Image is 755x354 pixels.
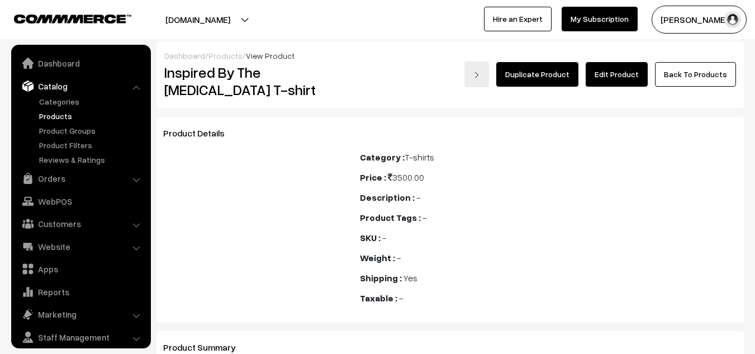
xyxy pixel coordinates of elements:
a: Categories [36,96,147,107]
a: Products [36,110,147,122]
a: Product Groups [36,125,147,136]
a: Website [14,237,147,257]
a: WebPOS [14,191,147,211]
a: Duplicate Product [496,62,578,87]
a: COMMMERCE [14,11,112,25]
div: T-shirts [360,150,737,164]
b: SKU : [360,232,381,243]
a: Back To Products [655,62,736,87]
span: - [422,212,426,223]
img: COMMMERCE [14,15,131,23]
span: - [416,192,420,203]
a: Product Filters [36,139,147,151]
b: Product Tags : [360,212,421,223]
b: Description : [360,192,415,203]
b: Shipping : [360,272,402,284]
b: Price : [360,172,386,183]
a: Dashboard [164,51,205,60]
button: [PERSON_NAME] [652,6,747,34]
span: - [382,232,386,243]
a: Dashboard [14,53,147,73]
div: 3500.00 [360,171,737,184]
a: Apps [14,259,147,279]
span: Yes [403,272,417,284]
a: Edit Product [586,62,648,87]
a: My Subscription [562,7,638,31]
a: Catalog [14,76,147,96]
img: user [724,11,741,28]
a: Marketing [14,304,147,324]
a: Products [208,51,243,60]
span: View Product [246,51,295,60]
a: Customers [14,214,147,234]
b: Weight : [360,252,395,263]
a: Hire an Expert [484,7,552,31]
h2: Inspired By The [MEDICAL_DATA] T-shirt [164,64,344,98]
b: Category : [360,152,405,163]
b: Taxable : [360,292,397,304]
button: [DOMAIN_NAME] [126,6,269,34]
span: - [399,292,403,304]
div: / / [164,50,736,62]
span: - [397,252,401,263]
span: Product Summary [163,342,249,353]
a: Reports [14,282,147,302]
a: Reviews & Ratings [36,154,147,166]
img: right-arrow.png [473,72,480,78]
a: Staff Management [14,327,147,347]
a: Orders [14,168,147,188]
span: Product Details [163,128,238,139]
